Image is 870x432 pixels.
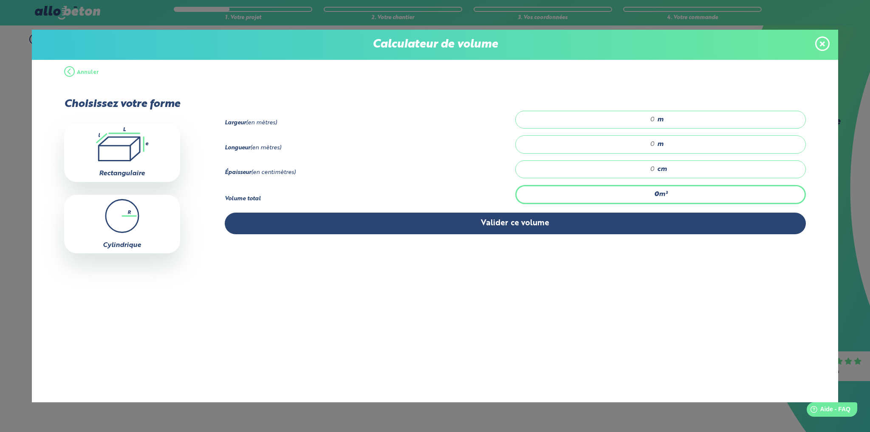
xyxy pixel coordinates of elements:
[654,191,659,198] strong: 0
[64,98,180,110] p: Choisissez votre forme
[524,165,655,174] input: 0
[515,185,806,204] div: m³
[657,166,667,173] span: cm
[794,399,861,423] iframe: Help widget launcher
[225,145,250,151] strong: Longueur
[225,169,515,176] div: (en centimètres)
[524,115,655,124] input: 0
[225,213,806,234] button: Valider ce volume
[225,145,515,151] div: (en mètres)
[103,242,141,249] label: Cylindrique
[99,170,145,177] label: Rectangulaire
[225,120,246,126] strong: Largeur
[657,116,664,123] span: m
[64,60,99,85] button: Annuler
[225,120,515,126] div: (en mètres)
[657,140,664,148] span: m
[225,196,261,202] strong: Volume total
[40,38,830,51] p: Calculateur de volume
[524,140,655,149] input: 0
[225,170,251,175] strong: Épaisseur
